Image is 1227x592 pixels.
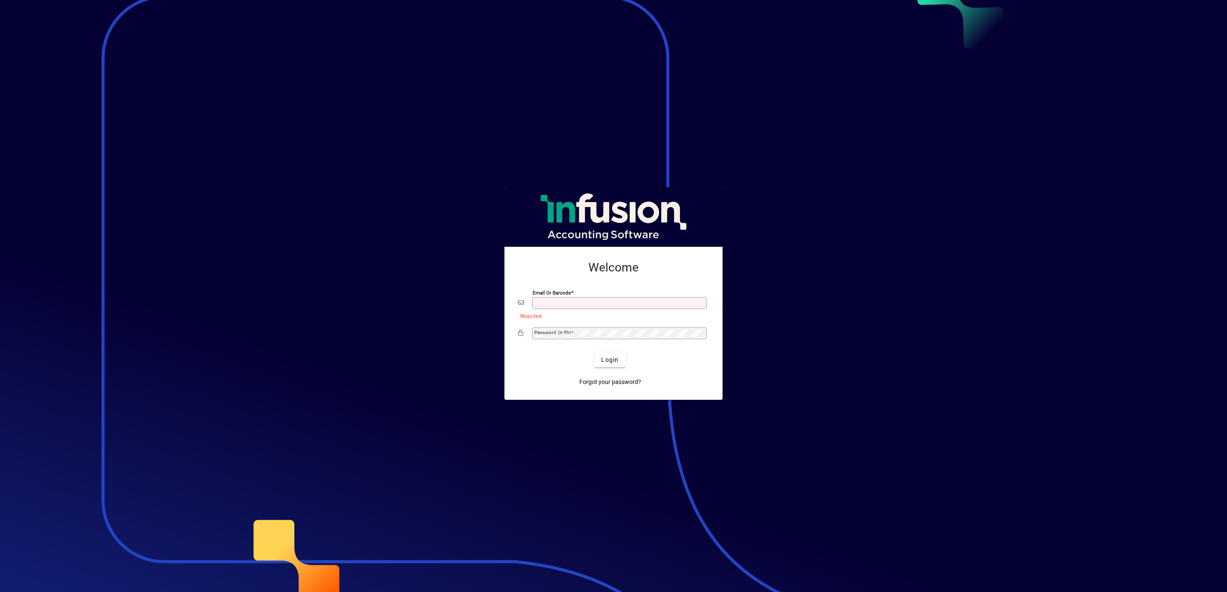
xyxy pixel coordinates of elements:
[533,290,571,296] mat-label: Email or Barcode
[579,378,641,387] span: Forgot your password?
[576,374,645,390] a: Forgot your password?
[520,311,702,320] mat-error: Required
[594,352,625,367] button: Login
[518,260,709,275] h2: Welcome
[534,329,571,335] mat-label: Password or Pin
[601,355,619,364] span: Login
